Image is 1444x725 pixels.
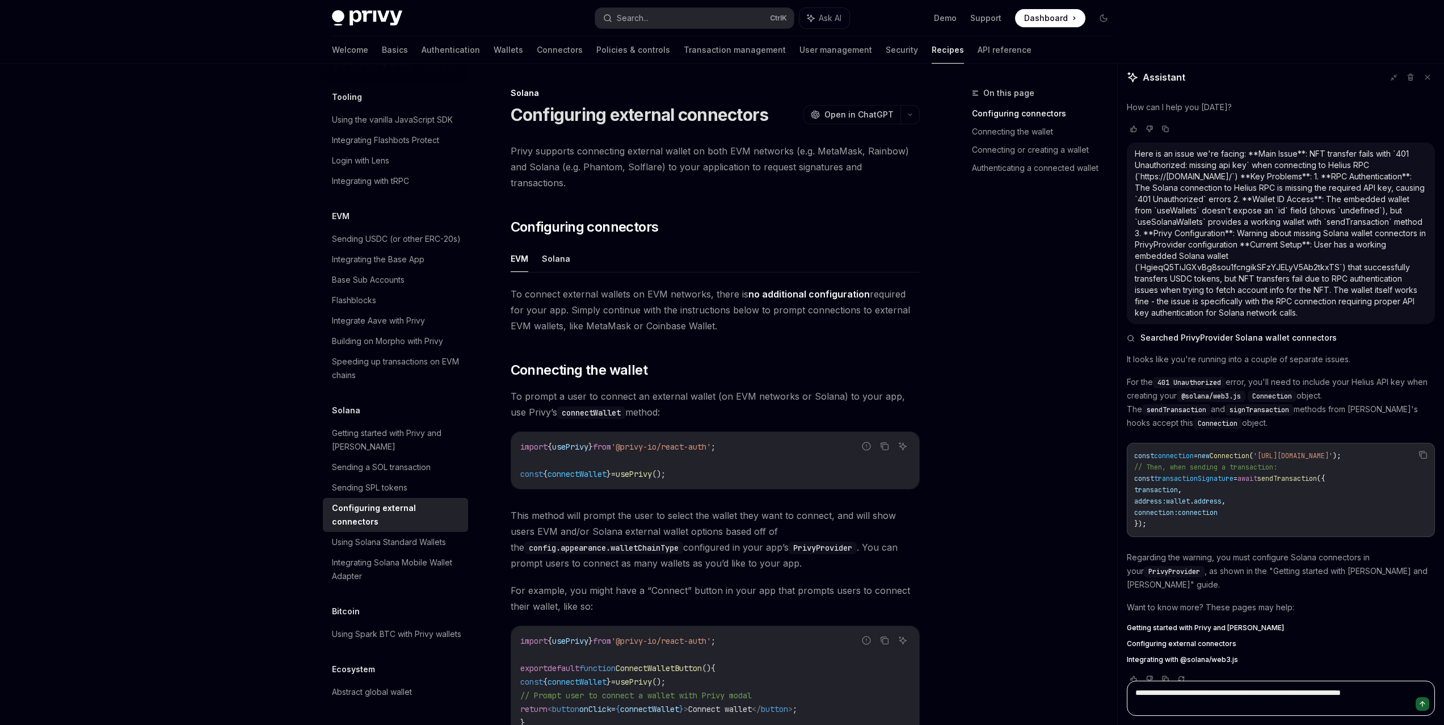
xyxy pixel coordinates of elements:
[1416,447,1430,462] button: Copy the contents from the code block
[1178,508,1218,517] span: connection
[323,477,468,498] a: Sending SPL tokens
[859,439,874,454] button: Report incorrect code
[332,501,461,529] div: Configuring external connectors
[932,36,964,64] a: Recipes
[332,460,431,474] div: Sending a SOL transaction
[511,508,920,571] span: This method will prompt the user to select the wallet they want to connect, and will show users E...
[382,36,408,64] a: Basics
[607,677,611,687] span: }
[761,704,788,714] span: button
[1134,451,1154,460] span: const
[1210,451,1249,460] span: Connection
[332,294,376,307] div: Flashblocks
[323,110,468,130] a: Using the vanilla JavaScript SDK
[332,232,461,246] div: Sending USDC (or other ERC-20s)
[859,633,874,648] button: Report incorrect code
[1194,497,1222,506] span: address
[542,245,570,272] button: Solana
[611,677,616,687] span: =
[332,10,402,26] img: dark logo
[1127,639,1236,648] span: Configuring external connectors
[1222,497,1226,506] span: ,
[511,218,659,236] span: Configuring connectors
[1181,392,1241,401] span: @solana/web3.js
[972,123,1122,141] a: Connecting the wallet
[1194,451,1198,460] span: =
[332,273,405,287] div: Base Sub Accounts
[1143,70,1185,84] span: Assistant
[323,351,468,385] a: Speeding up transactions on EVM chains
[332,685,412,699] div: Abstract global wallet
[332,481,407,494] div: Sending SPL tokens
[1190,497,1194,506] span: .
[332,174,409,188] div: Integrating with tRPC
[552,704,579,714] span: button
[511,361,647,379] span: Connecting the wallet
[877,633,892,648] button: Copy the contents from the code block
[799,36,872,64] a: User management
[803,105,900,124] button: Open in ChatGPT
[1127,375,1435,430] p: For the error, you'll need to include your Helius API key when creating your object. The and meth...
[679,704,684,714] span: }
[1249,451,1253,460] span: (
[552,636,588,646] span: usePrivy
[788,704,793,714] span: >
[511,388,920,420] span: To prompt a user to connect an external wallet (on EVM networks or Solana) to your app, use Privy...
[588,442,593,452] span: }
[1127,551,1435,592] p: Regarding the warning, you must configure Solana connectors in your , as shown in the "Getting st...
[711,442,715,452] span: ;
[711,663,715,673] span: {
[1015,9,1085,27] a: Dashboard
[422,36,480,64] a: Authentication
[524,542,683,554] code: config.appearance.walletChainType
[323,532,468,552] a: Using Solana Standard Wallets
[323,249,468,270] a: Integrating the Base App
[616,663,702,673] span: ConnectWalletButton
[579,704,611,714] span: onClick
[323,311,468,331] a: Integrate Aave with Privy
[702,663,711,673] span: ()
[593,636,611,646] span: from
[752,704,761,714] span: </
[511,245,528,272] button: EVM
[596,36,670,64] a: Policies & controls
[620,704,679,714] span: connectWallet
[323,331,468,351] a: Building on Morpho with Privy
[323,130,468,150] a: Integrating Flashbots Protect
[611,442,711,452] span: '@privy-io/react-auth'
[323,552,468,586] a: Integrating Solana Mobile Wallet Adapter
[799,8,849,28] button: Ask AI
[611,636,711,646] span: '@privy-io/react-auth'
[1154,474,1233,483] span: transactionSignature
[978,36,1032,64] a: API reference
[332,209,350,223] h5: EVM
[332,404,360,417] h5: Solana
[1024,12,1068,24] span: Dashboard
[323,150,468,171] a: Login with Lens
[1253,451,1333,460] span: '[URL][DOMAIN_NAME]'
[1127,655,1435,664] a: Integrating with @solana/web3.js
[520,469,543,479] span: const
[323,457,468,477] a: Sending a SOL transaction
[1178,485,1182,494] span: ,
[579,663,616,673] span: function
[552,442,588,452] span: usePrivy
[332,663,375,676] h5: Ecosystem
[323,290,468,311] a: Flashblocks
[332,113,453,127] div: Using the vanilla JavaScript SDK
[1134,485,1178,494] span: transaction
[819,12,841,24] span: Ask AI
[1237,474,1257,483] span: await
[1317,474,1325,483] span: ({
[748,288,870,300] strong: no additional configuration
[520,442,548,452] span: import
[934,12,957,24] a: Demo
[548,677,607,687] span: connectWallet
[684,704,688,714] span: >
[323,682,468,702] a: Abstract global wallet
[1157,378,1221,387] span: 401 Unauthorized
[1135,148,1427,319] div: Here is an issue we're facing: **Main Issue**: NFT transfer fails with `401 Unauthorized: missing...
[537,36,583,64] a: Connectors
[511,87,920,99] div: Solana
[1127,623,1435,632] a: Getting started with Privy and [PERSON_NAME]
